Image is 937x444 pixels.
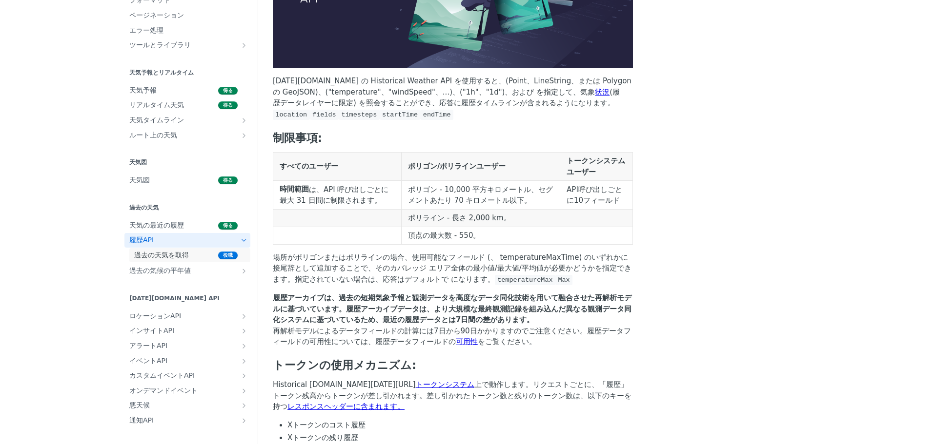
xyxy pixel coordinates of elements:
a: ページネーション [124,8,250,23]
font: ( [610,88,612,97]
a: エラー処理 [124,23,250,38]
a: リアルタイム天気得る [124,98,250,113]
font: イベントAPI [129,357,167,365]
button: Historical APIのサブページを非表示にする [240,236,248,244]
font: 天気予報とリアルタイム [129,69,194,76]
font: 天気図 [129,176,150,184]
a: 悪天候悪天候イベントのサブページを表示 [124,398,250,413]
font: エラー処理 [129,26,163,34]
a: ツールとライブラリツールとライブラリのサブページを表示 [124,38,250,53]
a: ルート上の天気ルート上の天気のサブページを表示 [124,128,250,143]
font: 時間範囲 [280,185,309,193]
a: 天気の最近の履歴得る [124,218,250,233]
font: ポリライン - 長さ 2,000 km。 [408,214,511,223]
font: インサイトAPI [129,327,174,334]
button: ツールとライブラリのサブページを表示 [240,41,248,49]
a: 可用性 [456,337,478,346]
font: 再解析モデルによるデータフィールドの計算には7日から90日かかりますのでご注意ください。履歴データフィールドの可用性については、履歴データフィールドの [273,327,631,347]
font: ツールとライブラリ [129,41,191,49]
a: カスタムイベントAPIカスタムイベントAPIのサブページを表示 [124,368,250,383]
font: 天気図 [129,159,147,166]
button: Insights APIのサブページを表示 [240,327,248,335]
font: ポリゴン/ポリラインユーザー [408,162,506,171]
font: 過去の気候の平年値 [129,267,191,274]
a: ロケーションAPILocations APIのサブページを表示 [124,309,250,324]
span: fields [312,111,336,118]
button: 天気タイムラインのサブページを表示 [240,116,248,124]
font: ポリゴン - 10,000 平方キロメートル、セグメントあたり 70 キロメートル以下。 [408,185,553,205]
a: イベントAPIイベントAPIのサブページを表示 [124,354,250,368]
font: 役職 [223,252,233,258]
button: ルート上の天気のサブページを表示 [240,132,248,139]
font: [DATE][DOMAIN_NAME] API [129,295,220,302]
font: レイヤーに限定) を [302,98,366,107]
font: 場所がポリゴンまたはポリラインの場合、使用可能なフィールド ( [273,253,490,262]
font: Historical [DOMAIN_NAME][DATE][URL] [273,380,416,389]
a: レスポンスヘッダーに含まれます。 [287,402,405,411]
font: 上で動作します。リクエストごとに、「履歴」トークン残高からトークンが差し引かれます。差し引かれたトークン数と残りのトークン数は、 [273,380,628,400]
button: 通知APIのサブページを表示 [240,417,248,425]
font: トークンシステムユーザー [567,156,625,176]
span: endTime [423,111,451,118]
font: 悪天候 [129,401,150,409]
font: 履歴アーカイブは、過去の短期気象予報と観測データを高度なデータ同化技術を用いて融合させた再解析モデルに基づいています。履歴アーカイブデータは、より大規模な最終観測記録を組み込んだ異なる観測データ... [273,293,631,324]
font: API呼び出しごとに10フィールド [567,185,622,205]
a: 状況 [595,88,610,97]
font: 過去の天気を取得 [134,251,189,259]
button: カスタムイベントAPIのサブページを表示 [240,372,248,380]
font: ロケーションAPI [129,312,181,320]
span: timesteps [341,111,377,118]
button: Locations APIのサブページを表示 [240,312,248,320]
font: Xトークンの残り履歴 [287,433,358,442]
font: 得る [223,177,233,183]
a: トークンシステム [416,380,474,389]
a: 天気タイムライン天気タイムラインのサブページを表示 [124,113,250,128]
font: 。 [488,275,495,284]
span: Max [558,276,570,284]
font: ページネーション [129,11,184,19]
a: 通知API通知APIのサブページを表示 [124,413,250,428]
font: 天気タイムライン [129,116,184,124]
font: 、 temperatureMaxTime) のいずれかに接尾辞として追加することで、そのカバレッジ エリア全体の最小値/最大値/平均値が必要かどうかを指定できます。指定されていない場合は、応答は... [273,253,631,284]
font: 得る [223,102,233,108]
button: 過去の気候標準値のサブページを表示 [240,267,248,275]
a: 過去の天気を取得役職 [129,248,250,263]
span: temperatureMax [497,276,552,284]
font: 履歴API [129,236,154,244]
font: カスタムイベントAPI [129,371,195,379]
a: オンデマンドイベントオンデマンドイベントのサブページを表示 [124,384,250,398]
button: イベントAPIのサブページを表示 [240,357,248,365]
font: 天気予報 [129,86,157,94]
font: 制限事項: [273,132,322,144]
a: アラートAPIアラートAPIのサブページを表示 [124,339,250,353]
font: ルート上の天気 [129,131,177,139]
font: 天気の最近の履歴 [129,221,184,229]
font: 照会する [366,98,395,107]
span: location [275,111,307,118]
font: データ [280,98,302,107]
font: 得る [223,88,233,93]
a: 過去の気候の平年値過去の気候標準値のサブページを表示 [124,264,250,278]
a: 履歴APIHistorical APIのサブページを非表示にする [124,233,250,248]
a: 天気予報得る [124,83,250,98]
font: は、API 呼び出しごとに最大 31 日間に制限されます。 [280,185,389,205]
font: すべてのユーザー [280,162,338,171]
font: 得る [223,223,233,228]
font: Xトークンのコスト履歴 [287,421,366,429]
font: アラートAPI [129,342,167,349]
a: インサイトAPIInsights APIのサブページを表示 [124,324,250,338]
button: アラートAPIのサブページを表示 [240,342,248,350]
font: 頂点の最大数 - 550。 [408,231,481,240]
span: startTime [382,111,418,118]
font: をご覧ください。 [478,337,536,346]
font: リアルタイム天気 [129,101,184,109]
font: 通知API [129,416,154,424]
font: トークンの使用メカニズム: [273,359,416,371]
a: 天気図得る [124,173,250,188]
font: 過去の天気 [129,204,159,211]
button: オンデマンドイベントのサブページを表示 [240,387,248,395]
